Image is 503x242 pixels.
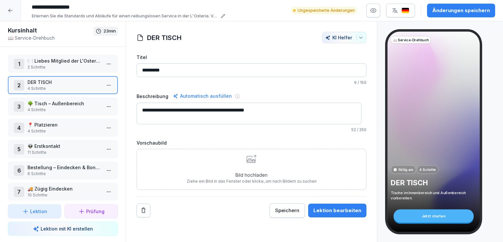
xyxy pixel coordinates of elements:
[14,144,24,154] div: 5
[14,187,24,197] div: 7
[28,128,101,134] p: 4 Schritte
[351,127,356,132] span: 52
[14,59,24,69] div: 1
[28,143,101,150] p: 👽 Erstkontakt
[322,32,366,43] button: KI Helfer
[14,80,24,91] div: 2
[391,178,476,187] p: DER TISCH
[419,167,436,172] p: 4 Schritte
[32,13,219,19] p: Erlernen Sie die Standards und Abläufe für einen reibungslosen Service in der L'Osteria. Von der ...
[137,54,366,61] label: Titel
[308,204,366,217] button: Lektion bearbeiten
[137,204,150,217] button: Remove
[28,192,101,198] p: 10 Schritte
[28,64,101,70] p: 2 Schritte
[8,34,94,41] p: 📖 Service-Drehbuch
[8,140,118,158] div: 5👽 Erstkontakt11 Schritte
[401,8,409,14] img: de.svg
[354,80,357,85] span: 9
[270,203,305,218] button: Speichern
[8,76,118,94] div: 2DER TISCH4 Schritte
[137,139,366,146] label: Vorschaubild
[28,57,101,64] p: 🍽️ Liebes Mitglied der L'Osteria Famiglia
[393,37,429,42] p: 📖 Service-Drehbuch
[298,8,355,13] p: Ungespeicherte Änderungen
[432,7,490,14] div: Änderungen speichern
[14,165,24,176] div: 6
[8,222,118,236] button: Lektion mit KI erstellen
[8,27,94,34] h1: Kursinhalt
[28,79,101,86] p: DER TISCH
[28,86,101,91] p: 4 Schritte
[30,208,47,215] p: Lektion
[28,171,101,177] p: 6 Schritte
[8,97,118,115] div: 3🌳 Tisch – Außenbereich4 Schritte
[8,119,118,137] div: 4📍 Platzieren4 Schritte
[325,35,363,40] div: KI Helfer
[394,210,474,223] div: Jetzt starten
[147,33,181,43] h1: DER TISCH
[275,207,299,214] div: Speichern
[391,190,476,201] p: Tische im Innenbereich und Außenbereich vorbereiten.
[137,127,366,133] p: / 250
[137,93,168,100] label: Beschreibung
[103,28,116,34] p: 23 min
[8,55,118,73] div: 1🍽️ Liebes Mitglied der L'Osteria Famiglia2 Schritte
[28,107,101,113] p: 4 Schritte
[28,150,101,155] p: 11 Schritte
[8,183,118,201] div: 7🚚 Zügig Eindecken10 Schritte
[172,92,233,100] div: Automatisch ausfüllen
[28,185,101,192] p: 🚚 Zügig Eindecken
[86,208,104,215] p: Prüfung
[28,121,101,128] p: 📍 Platzieren
[427,4,495,17] button: Änderungen speichern
[28,164,101,171] p: Bestellung – Eindecken & Bonieren
[187,178,317,184] p: Ziehe ein Bild in das Fenster oder klicke, um nach Bildern zu suchen
[14,101,24,112] div: 3
[41,225,93,232] p: Lektion mit KI erstellen
[14,123,24,133] div: 4
[65,204,118,218] button: Prüfung
[137,80,366,86] p: / 150
[8,161,118,179] div: 6Bestellung – Eindecken & Bonieren6 Schritte
[8,204,61,218] button: Lektion
[28,100,101,107] p: 🌳 Tisch – Außenbereich
[399,167,413,172] p: Fällig am
[313,207,361,214] div: Lektion bearbeiten
[187,171,317,178] p: Bild hochladen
